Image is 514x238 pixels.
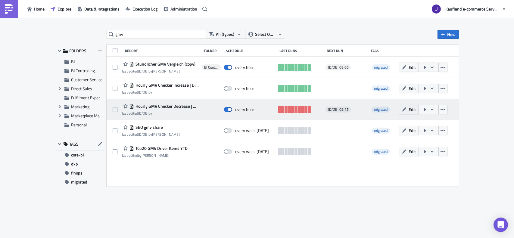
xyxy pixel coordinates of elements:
div: last edited by [122,90,198,94]
div: last edited by [PERSON_NAME] [122,69,195,73]
span: Personal [71,122,87,128]
button: Administration [160,4,200,14]
span: BI Controlling [71,67,95,74]
span: migrated [374,149,388,154]
span: dxp [71,159,78,168]
span: Home [34,6,45,12]
span: FOLDERS [70,48,87,54]
span: Direct Sales [71,85,92,92]
span: Fulfilment Experience [71,94,110,101]
div: last edited by [PERSON_NAME] [122,153,188,158]
span: BI [71,58,75,65]
button: Edit [399,84,419,93]
div: every hour [235,65,254,70]
span: New [447,31,456,38]
button: Edit [399,126,419,135]
button: Select Owner [245,30,284,39]
span: All (types) [216,31,235,38]
span: Hourly GMV Checker Decrease | Directsales [134,104,198,109]
span: migrated [372,149,390,155]
span: migrated [71,178,88,187]
button: dxp [55,159,105,168]
span: Administration [170,6,197,12]
button: Data & Integrations [74,4,123,14]
span: core-bi [71,150,84,159]
span: Stündlicher GMV Vergleich (copy) [134,61,195,67]
span: migrated [372,85,390,91]
span: Hourly GMV Checker Increase | Directsales [134,82,198,88]
span: Explore [58,6,71,12]
button: Kaufland e-commerce Services GmbH & Co. KG [428,2,509,16]
span: finops [71,168,83,178]
time: 2025-09-12T05:33:42Z [138,89,148,95]
div: every week on Monday [235,128,269,133]
span: migrated [372,64,390,70]
button: New [438,30,459,39]
span: Marketing [71,104,90,110]
button: Edit [399,147,419,156]
div: Report [125,48,201,53]
span: TAGS [70,141,79,147]
div: Last Runs [279,48,324,53]
span: Top20 GMV Driver Items YTD [134,146,188,151]
div: Next Run [327,48,368,53]
div: Tags [371,48,396,53]
button: Execution Log [123,4,160,14]
span: Select Owner [255,31,276,38]
span: Edit [409,64,416,70]
button: finops [55,168,105,178]
span: [DATE] 08:15 [328,107,349,112]
div: every hour [235,107,254,112]
span: migrated [374,128,388,133]
span: migrated [374,64,388,70]
div: Schedule [226,48,276,53]
span: migrated [374,85,388,91]
span: migrated [372,128,390,134]
button: Edit [399,105,419,114]
img: Avatar [431,4,441,14]
div: Folder [204,48,223,53]
span: Execution Log [132,6,157,12]
span: Edit [409,148,416,155]
div: last edited by [122,111,198,116]
span: Marketplace Management [71,113,118,119]
button: Home [24,4,48,14]
span: Kaufland e-commerce Services GmbH & Co. KG [445,6,500,12]
div: every week on Monday [235,149,269,154]
img: PushMetrics [4,4,14,14]
span: Edit [409,106,416,113]
span: migrated [372,107,390,113]
button: Edit [399,63,419,72]
div: every hour [235,86,254,91]
span: Customer Service [71,76,103,83]
span: Data & Integrations [84,6,120,12]
span: [DATE] 08:05 [328,65,349,70]
button: Explore [48,4,74,14]
span: SEO gmv share [134,125,163,130]
div: Open Intercom Messenger [494,218,508,232]
div: last edited by [PERSON_NAME] [122,132,180,137]
span: Edit [409,127,416,134]
time: 2025-07-14T07:29:32Z [138,68,148,74]
button: core-bi [55,150,105,159]
span: BI Controlling [204,65,219,70]
span: Edit [409,85,416,91]
span: migrated [374,107,388,112]
input: Search Reports [107,30,206,39]
button: migrated [55,178,105,187]
time: 2025-06-24T14:15:06Z [138,131,148,137]
time: 2025-09-15T05:38:22Z [138,110,148,116]
button: All (types) [206,30,245,39]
